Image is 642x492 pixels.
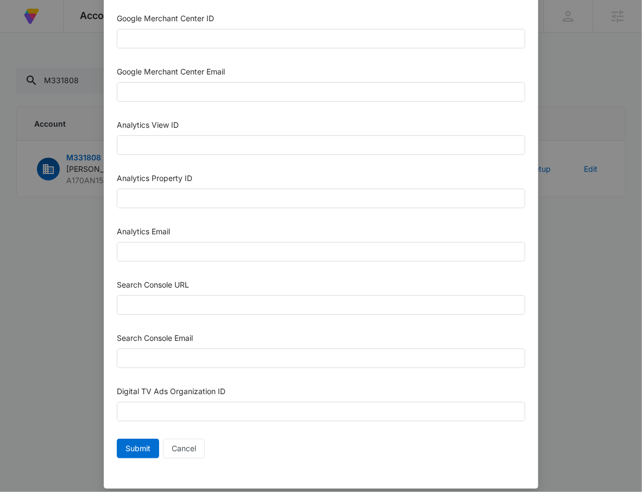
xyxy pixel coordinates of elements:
input: Analytics Property ID [117,189,525,208]
label: Digital TV Ads Organization ID [117,387,225,396]
label: Analytics Property ID [117,173,192,183]
button: Cancel [163,439,205,458]
button: Submit [117,439,159,458]
input: Google Merchant Center ID [117,29,525,48]
input: Search Console URL [117,295,525,315]
label: Analytics Email [117,227,170,236]
input: Google Merchant Center Email [117,82,525,102]
input: Digital TV Ads Organization ID [117,402,525,421]
label: Google Merchant Center Email [117,67,225,76]
label: Search Console Email [117,333,193,342]
input: Search Console Email [117,348,525,368]
input: Analytics View ID [117,135,525,155]
span: Submit [125,443,150,454]
label: Google Merchant Center ID [117,14,214,23]
label: Search Console URL [117,280,189,289]
input: Analytics Email [117,242,525,261]
label: Analytics View ID [117,120,179,129]
span: Cancel [172,443,196,454]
